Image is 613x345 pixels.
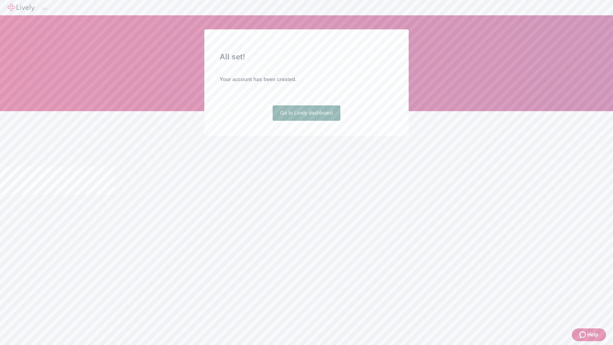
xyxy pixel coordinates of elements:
[8,4,34,11] img: Lively
[220,76,393,83] h4: Your account has been created.
[572,328,606,341] button: Zendesk support iconHelp
[220,51,393,63] h2: All set!
[587,331,598,339] span: Help
[42,8,47,10] button: Log out
[273,105,341,121] a: Go to Lively dashboard
[579,331,587,339] svg: Zendesk support icon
